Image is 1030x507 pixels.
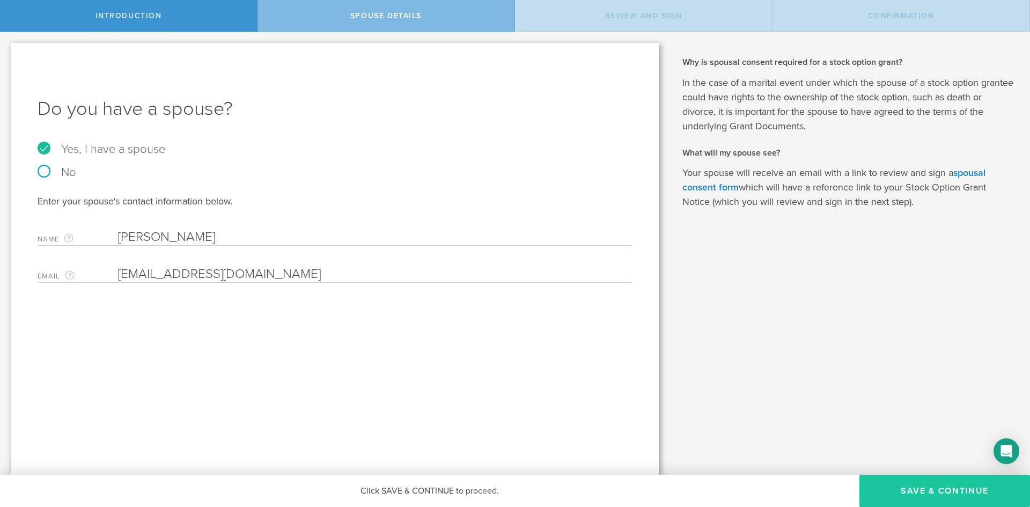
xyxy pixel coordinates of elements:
div: Open Intercom Messenger [994,438,1019,464]
p: Your spouse will receive an email with a link to review and sign a which will have a reference li... [682,166,1014,209]
input: Required [118,266,627,282]
label: Email [38,270,118,282]
span: Introduction [95,11,162,20]
button: Save & Continue [859,475,1030,507]
span: Review and Sign [605,11,682,20]
label: No [38,165,76,179]
span: Spouse Details [350,11,422,20]
h2: What will my spouse see? [682,147,1014,159]
span: Confirmation [868,11,935,20]
label: Yes, I have a spouse [38,142,165,156]
div: Enter your spouse's contact information below. [38,195,632,208]
p: In the case of a marital event under which the spouse of a stock option grantee could have rights... [682,76,1014,134]
h1: Do you have a spouse? [38,96,632,122]
input: Required [118,229,627,245]
h2: Why is spousal consent required for a stock option grant? [682,56,1014,68]
label: Name [38,233,118,245]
